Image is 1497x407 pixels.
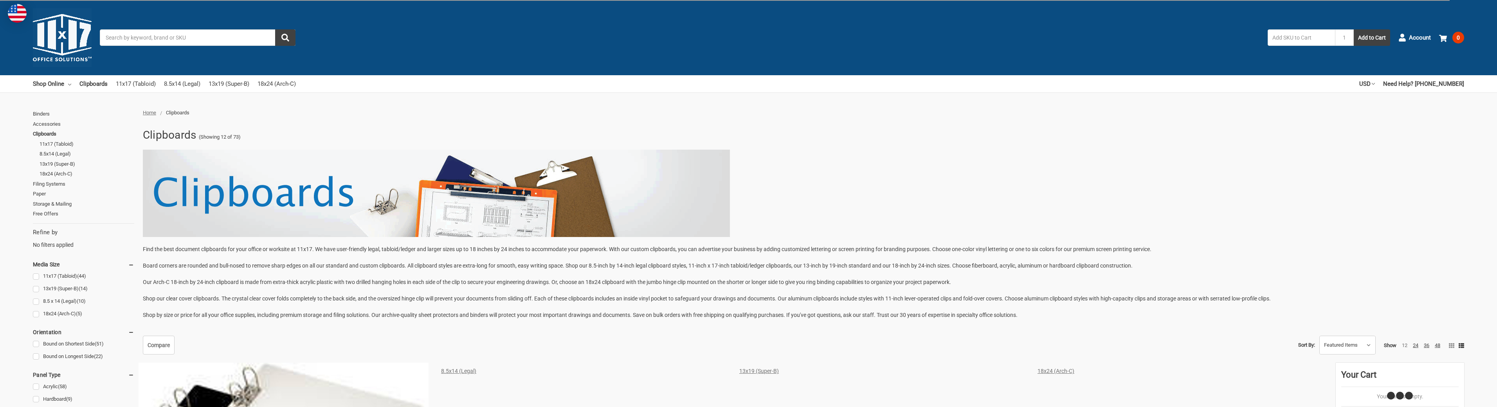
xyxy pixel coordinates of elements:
a: 24 [1413,342,1418,348]
input: Search by keyword, brand or SKU [100,29,295,46]
a: Paper [33,189,134,199]
button: Add to Cart [1354,29,1390,46]
span: (9) [66,396,72,402]
span: (Showing 12 of 73) [199,133,241,141]
span: Show [1384,342,1396,348]
a: 11x17 (Tabloid) [33,271,134,282]
a: Binders [33,109,134,119]
a: 12 [1402,342,1407,348]
h5: Media Size [33,260,134,269]
a: 8.5 x 14 (Legal) [33,296,134,307]
a: Home [143,110,156,116]
span: (51) [95,341,104,347]
span: (22) [94,353,103,359]
img: 11x17.com [33,8,92,67]
a: Clipboards [79,75,108,92]
a: Compare [143,336,175,355]
a: 18x24 (Arch-C) [40,169,134,179]
a: USD [1359,75,1375,92]
a: 13x19 (Super-B) [33,284,134,294]
span: Clipboards [166,110,189,116]
a: 18x24 (Arch-C) [1038,368,1074,374]
input: Add SKU to Cart [1268,29,1335,46]
a: Storage & Mailing [33,199,134,209]
a: 8.5x14 (Legal) [40,149,134,159]
a: Acrylic [33,382,134,392]
a: Bound on Longest Side [33,351,134,362]
a: 11x17 (Tabloid) [116,75,156,92]
span: (10) [77,298,86,304]
a: 13x19 (Super-B) [209,75,249,92]
h5: Orientation [33,327,134,337]
span: 0 [1452,32,1464,43]
img: duty and tax information for United States [8,4,27,23]
div: No filters applied [33,228,134,249]
span: (44) [77,273,86,279]
a: Bound on Shortest Side [33,339,134,349]
span: (58) [58,383,67,389]
h1: Clipboards [143,125,196,145]
h5: Refine by [33,228,134,237]
a: 11x17 (Tabloid) [40,139,134,149]
a: 36 [1424,342,1429,348]
a: 8.5x14 (Legal) [164,75,200,92]
span: (5) [76,311,82,317]
span: Account [1409,33,1431,42]
img: clipboardbanner2.png [143,149,730,237]
a: Hardboard [33,394,134,405]
a: 13x19 (Super-B) [739,368,779,374]
a: 18x24 (Arch-C) [258,75,296,92]
a: Need Help? [PHONE_NUMBER] [1383,75,1464,92]
a: Clipboards [33,129,134,139]
a: Accessories [33,119,134,129]
a: 8.5x14 (Legal) [441,368,476,374]
h5: Panel Type [33,370,134,380]
a: 18x24 (Arch-C) [33,309,134,319]
span: (14) [79,286,88,291]
a: Shop Online [33,75,71,92]
a: Account [1398,27,1431,48]
a: 0 [1439,27,1464,48]
a: 48 [1435,342,1440,348]
label: Sort By: [1298,339,1315,351]
a: 13x19 (Super-B) [40,159,134,169]
a: Filing Systems [33,179,134,189]
p: Find the best document clipboards for your office or worksite at 11x17. We have user-friendly leg... [143,245,1464,319]
a: Free Offers [33,209,134,219]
